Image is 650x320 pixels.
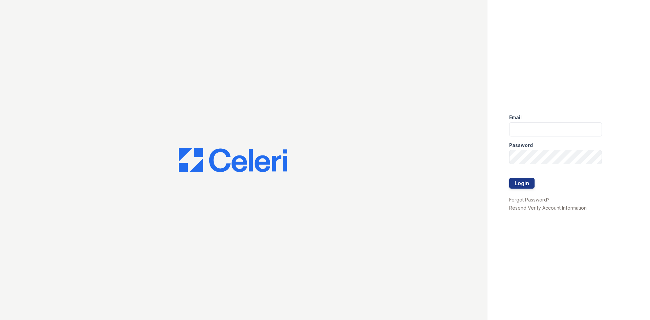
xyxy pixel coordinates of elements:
[509,197,549,202] a: Forgot Password?
[509,142,533,149] label: Password
[509,205,587,211] a: Resend Verify Account Information
[509,114,522,121] label: Email
[509,178,535,189] button: Login
[179,148,287,172] img: CE_Logo_Blue-a8612792a0a2168367f1c8372b55b34899dd931a85d93a1a3d3e32e68fde9ad4.png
